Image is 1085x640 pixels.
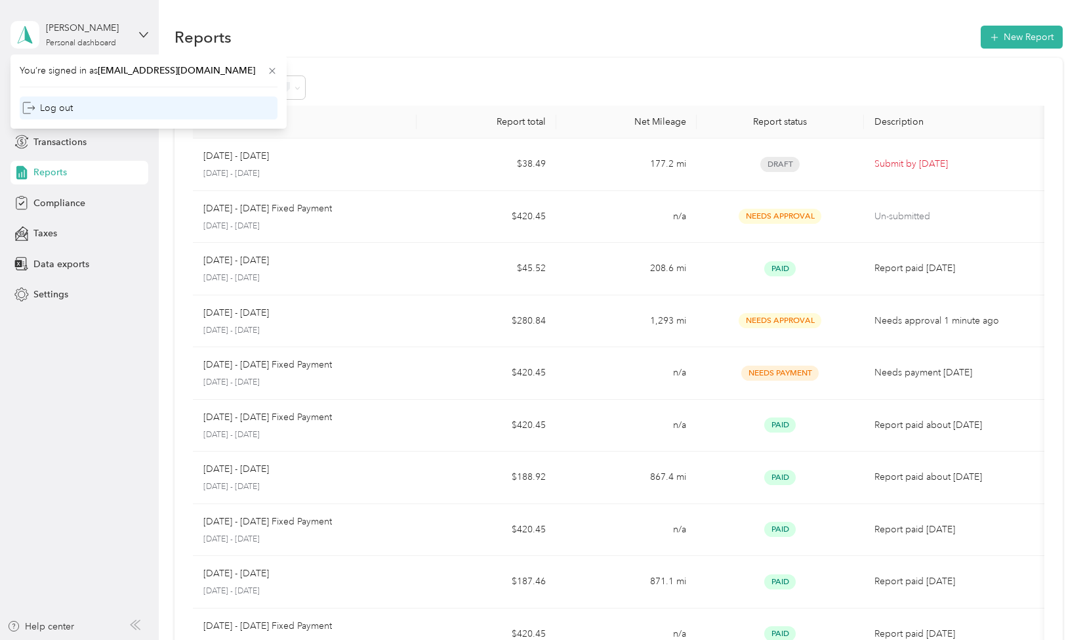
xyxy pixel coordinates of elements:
[556,191,696,244] td: n/a
[874,366,1040,380] p: Needs payment [DATE]
[556,139,696,191] td: 177.2 mi
[864,106,1050,139] th: Description
[203,586,406,597] p: [DATE] - [DATE]
[981,26,1063,49] button: New Report
[98,65,255,76] span: [EMAIL_ADDRESS][DOMAIN_NAME]
[33,226,57,240] span: Taxes
[417,139,556,191] td: $38.49
[33,165,67,179] span: Reports
[203,481,406,493] p: [DATE] - [DATE]
[556,295,696,348] td: 1,293 mi
[556,347,696,400] td: n/a
[203,272,406,284] p: [DATE] - [DATE]
[417,400,556,452] td: $420.45
[33,135,87,149] span: Transactions
[33,196,85,210] span: Compliance
[764,261,796,276] span: Paid
[203,149,269,163] p: [DATE] - [DATE]
[874,470,1040,484] p: Report paid about [DATE]
[203,410,332,425] p: [DATE] - [DATE] Fixed Payment
[33,288,68,301] span: Settings
[203,253,269,268] p: [DATE] - [DATE]
[193,106,417,139] th: Report name
[874,574,1040,589] p: Report paid [DATE]
[764,417,796,433] span: Paid
[556,556,696,608] td: 871.1 mi
[174,30,232,44] h1: Reports
[203,515,332,529] p: [DATE] - [DATE] Fixed Payment
[417,243,556,295] td: $45.52
[203,462,269,477] p: [DATE] - [DATE]
[556,243,696,295] td: 208.6 mi
[417,504,556,557] td: $420.45
[46,21,128,35] div: [PERSON_NAME]
[556,504,696,557] td: n/a
[760,157,800,172] span: Draft
[203,202,332,216] p: [DATE] - [DATE] Fixed Payment
[874,314,1040,328] p: Needs approval 1 minute ago
[7,620,74,633] button: Help center
[417,295,556,348] td: $280.84
[203,168,406,180] p: [DATE] - [DATE]
[203,221,406,232] p: [DATE] - [DATE]
[764,574,796,589] span: Paid
[556,452,696,504] td: 867.4 mi
[203,619,332,633] p: [DATE] - [DATE] Fixed Payment
[203,566,269,581] p: [DATE] - [DATE]
[1012,566,1085,640] iframe: Everlance-gr Chat Button Frame
[874,157,1040,171] p: Submit by [DATE]
[417,106,556,139] th: Report total
[739,313,821,328] span: Needs Approval
[739,209,821,224] span: Needs Approval
[203,358,332,372] p: [DATE] - [DATE] Fixed Payment
[741,366,819,381] span: Needs Payment
[417,191,556,244] td: $420.45
[874,261,1040,276] p: Report paid [DATE]
[203,534,406,545] p: [DATE] - [DATE]
[203,306,269,320] p: [DATE] - [DATE]
[33,257,89,271] span: Data exports
[874,523,1040,537] p: Report paid [DATE]
[417,452,556,504] td: $188.92
[556,106,696,139] th: Net Mileage
[874,209,1040,224] p: Un-submitted
[764,470,796,485] span: Paid
[46,39,116,47] div: Personal dashboard
[764,522,796,537] span: Paid
[203,429,406,441] p: [DATE] - [DATE]
[20,64,277,77] span: You’re signed in as
[417,556,556,608] td: $187.46
[417,347,556,400] td: $420.45
[874,418,1040,433] p: Report paid about [DATE]
[556,400,696,452] td: n/a
[203,377,406,389] p: [DATE] - [DATE]
[22,101,73,115] div: Log out
[203,325,406,337] p: [DATE] - [DATE]
[707,116,854,127] div: Report status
